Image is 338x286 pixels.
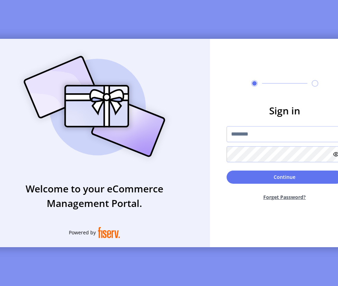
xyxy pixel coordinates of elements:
[69,229,96,236] span: Powered by
[13,48,176,165] img: card_Illustration.svg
